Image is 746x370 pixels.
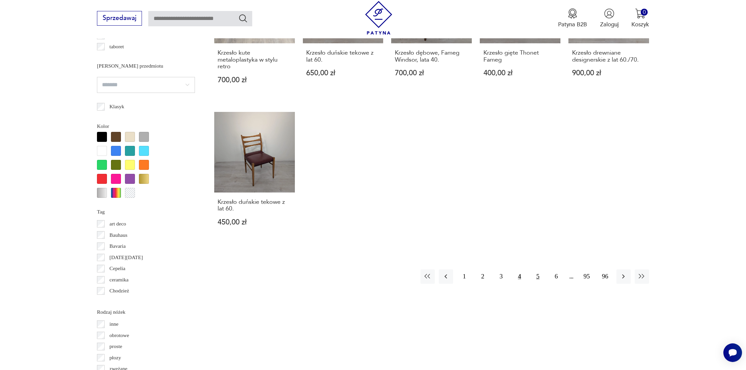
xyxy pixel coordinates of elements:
[567,8,578,19] img: Ikona medalu
[110,286,129,295] p: Chodzież
[110,231,128,239] p: Bauhaus
[218,199,291,212] h3: Krzesło duńskie tekowe z lat 60.
[631,8,649,28] button: 0Koszyk
[110,242,126,250] p: Bavaria
[631,21,649,28] p: Koszyk
[457,269,471,284] button: 1
[494,269,508,284] button: 3
[512,269,527,284] button: 4
[475,269,490,284] button: 2
[110,342,122,351] p: proste
[572,70,645,77] p: 900,00 zł
[97,16,142,21] a: Sprzedawaj
[97,207,195,216] p: Tag
[558,8,587,28] a: Ikona medaluPatyna B2B
[531,269,545,284] button: 5
[238,13,248,23] button: Szukaj
[110,331,129,340] p: obrotowe
[483,70,557,77] p: 400,00 zł
[306,50,379,63] h3: Krzesło duńskie tekowe z lat 60.
[97,11,142,26] button: Sprzedawaj
[362,1,395,35] img: Patyna - sklep z meblami i dekoracjami vintage
[306,70,379,77] p: 650,00 zł
[600,21,619,28] p: Zaloguj
[110,353,121,362] p: płozy
[483,50,557,63] h3: Krzesło gięte Thonet Fameg
[110,320,119,328] p: inne
[558,21,587,28] p: Patyna B2B
[549,269,563,284] button: 6
[635,8,645,19] img: Ikona koszyka
[110,42,124,51] p: taboret
[395,70,468,77] p: 700,00 zł
[604,8,614,19] img: Ikonka użytkownika
[110,275,129,284] p: ceramika
[97,62,195,70] p: [PERSON_NAME] przedmiotu
[218,50,291,70] h3: Krzesło kute metaloplastyka w stylu retro
[110,219,126,228] p: art deco
[579,269,594,284] button: 95
[97,308,195,316] p: Rodzaj nóżek
[97,122,195,131] p: Kolor
[395,50,468,63] h3: Krzesło dębowe, Fameg Windsor, lata 40.
[218,219,291,226] p: 450,00 zł
[558,8,587,28] button: Patyna B2B
[598,269,612,284] button: 96
[572,50,645,63] h3: Krzesło drewniane designerskie z lat 60./70.
[110,298,129,306] p: Ćmielów
[110,102,124,111] p: Klasyk
[218,77,291,84] p: 700,00 zł
[214,112,295,241] a: Krzesło duńskie tekowe z lat 60.Krzesło duńskie tekowe z lat 60.450,00 zł
[110,264,126,273] p: Cepelia
[723,343,742,362] iframe: Smartsupp widget button
[110,253,143,262] p: [DATE][DATE]
[600,8,619,28] button: Zaloguj
[641,9,648,16] div: 0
